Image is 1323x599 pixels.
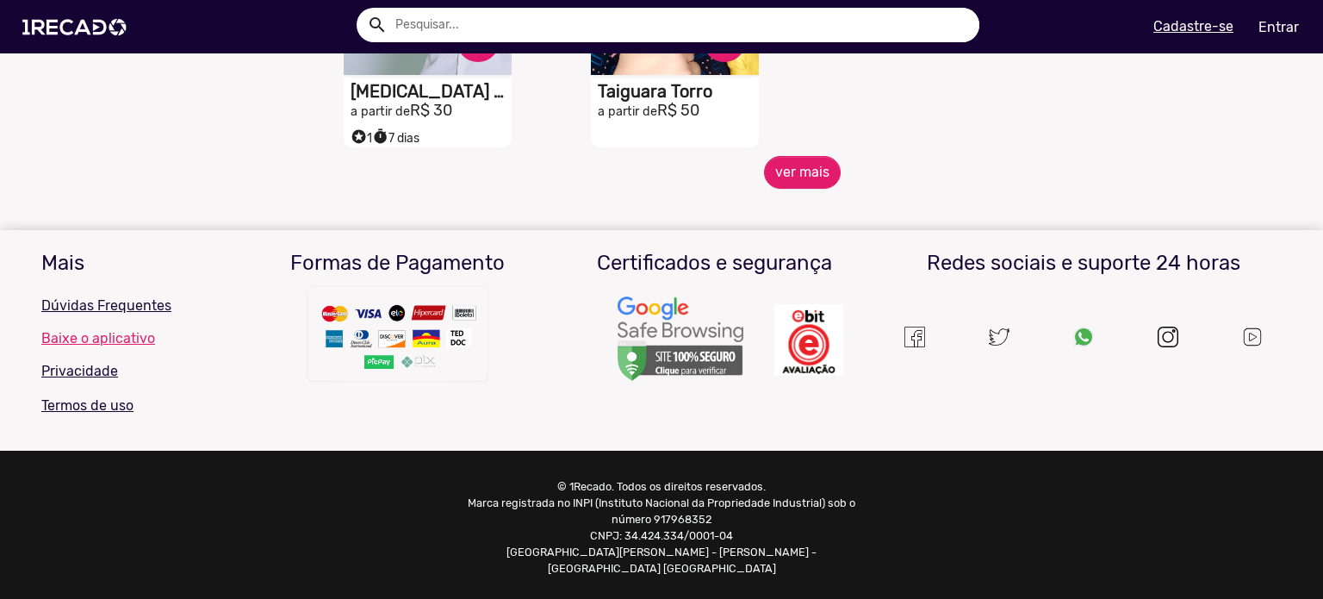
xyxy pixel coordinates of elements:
[1241,326,1264,348] img: Um recado,1Recado,1 recado,vídeo de famosos,site para pagar famosos,vídeos e lives exclusivas de ...
[1158,327,1178,347] img: instagram.svg
[1153,18,1233,34] u: Cadastre-se
[351,131,372,146] span: 1
[372,124,388,145] i: timer
[41,330,227,346] a: Baixe o aplicativo
[351,81,512,102] h1: [MEDICAL_DATA] Pau
[904,327,925,347] img: Um recado,1Recado,1 recado,vídeo de famosos,site para pagar famosos,vídeos e lives exclusivas de ...
[616,296,745,384] img: Um recado,1Recado,1 recado,vídeo de famosos,site para pagar famosos,vídeos e lives exclusivas de ...
[598,104,657,119] small: a partir de
[351,102,512,121] h2: R$ 30
[41,361,227,382] p: Privacidade
[351,124,367,145] i: Selo super talento
[382,8,979,42] input: Pesquisar...
[303,282,493,394] img: Um recado,1Recado,1 recado,vídeo de famosos,site para pagar famosos,vídeos e lives exclusivas de ...
[41,296,227,316] p: Dúvidas Frequentes
[361,9,391,39] button: Example home icon
[372,131,419,146] span: 7 dias
[465,478,859,577] p: © 1Recado. Todos os direitos reservados. Marca registrada no INPI (Instituto Nacional da Propried...
[764,156,841,189] button: ver mais
[372,128,388,145] small: timer
[41,396,227,416] p: Termos de uso
[598,81,759,102] h1: Taiguara Torro
[367,15,388,35] mat-icon: Example home icon
[351,128,367,145] small: stars
[351,104,410,119] small: a partir de
[41,251,227,276] h3: Mais
[1247,12,1310,42] a: Entrar
[989,327,1009,347] img: twitter.svg
[569,251,860,276] h3: Certificados e segurança
[774,304,843,376] img: Um recado,1Recado,1 recado,vídeo de famosos,site para pagar famosos,vídeos e lives exclusivas de ...
[598,102,759,121] h2: R$ 50
[1073,327,1094,347] img: Um recado,1Recado,1 recado,vídeo de famosos,site para pagar famosos,vídeos e lives exclusivas de ...
[885,251,1282,276] h3: Redes sociais e suporte 24 horas
[252,251,543,276] h3: Formas de Pagamento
